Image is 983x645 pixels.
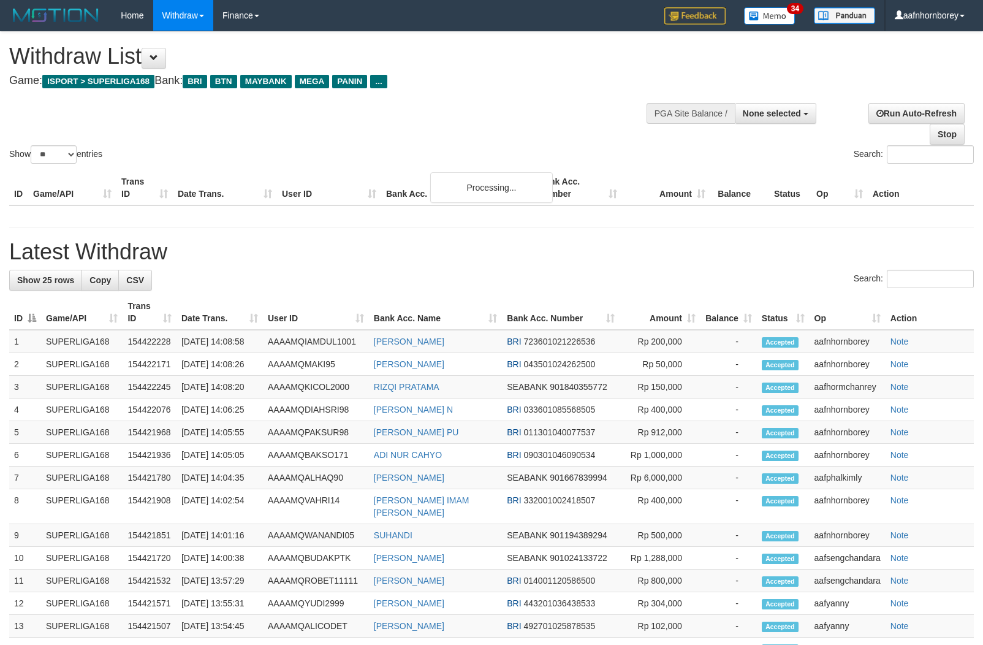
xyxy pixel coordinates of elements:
td: - [700,570,757,592]
span: Copy 043501024262500 to clipboard [524,359,596,369]
a: [PERSON_NAME] IMAM [PERSON_NAME] [374,495,469,517]
td: 154421532 [123,570,176,592]
td: 10 [9,547,41,570]
span: MEGA [295,75,330,88]
a: Note [890,450,909,460]
a: Show 25 rows [9,270,82,291]
a: [PERSON_NAME] [374,473,444,483]
td: 154422245 [123,376,176,399]
td: 154422228 [123,330,176,353]
td: - [700,421,757,444]
td: SUPERLIGA168 [41,444,123,467]
span: Copy 014001120586500 to clipboard [524,576,596,586]
td: aafyanny [810,592,886,615]
td: SUPERLIGA168 [41,547,123,570]
a: [PERSON_NAME] PU [374,427,458,437]
a: [PERSON_NAME] [374,598,444,608]
td: 154421851 [123,524,176,547]
label: Search: [854,145,974,164]
span: Copy [89,275,111,285]
td: [DATE] 14:02:54 [176,489,263,524]
span: BRI [507,495,521,505]
td: SUPERLIGA168 [41,399,123,421]
th: Op: activate to sort column ascending [810,295,886,330]
td: - [700,444,757,467]
th: Bank Acc. Number: activate to sort column ascending [502,295,620,330]
h4: Game: Bank: [9,75,643,87]
a: CSV [118,270,152,291]
span: BTN [210,75,237,88]
td: 154421968 [123,421,176,444]
th: Bank Acc. Name: activate to sort column ascending [369,295,502,330]
td: SUPERLIGA168 [41,524,123,547]
td: SUPERLIGA168 [41,376,123,399]
td: AAAAMQKICOL2000 [263,376,369,399]
span: None selected [743,109,801,118]
span: BRI [183,75,207,88]
span: BRI [507,621,521,631]
img: MOTION_logo.png [9,6,102,25]
td: Rp 102,000 [620,615,700,638]
span: BRI [507,576,521,586]
span: Accepted [762,531,799,541]
th: Game/API [28,170,116,205]
td: aafhormchanrey [810,376,886,399]
td: SUPERLIGA168 [41,421,123,444]
td: 9 [9,524,41,547]
td: SUPERLIGA168 [41,615,123,638]
span: Copy 443201036438533 to clipboard [524,598,596,608]
td: AAAAMQBAKSO171 [263,444,369,467]
td: aafphalkimly [810,467,886,489]
td: - [700,489,757,524]
td: 5 [9,421,41,444]
td: 154422076 [123,399,176,421]
td: Rp 400,000 [620,489,700,524]
td: Rp 200,000 [620,330,700,353]
img: panduan.png [814,7,875,24]
a: [PERSON_NAME] [374,337,444,346]
span: 34 [787,3,803,14]
td: [DATE] 14:08:20 [176,376,263,399]
th: Date Trans.: activate to sort column ascending [176,295,263,330]
td: Rp 912,000 [620,421,700,444]
td: AAAAMQROBET11111 [263,570,369,592]
td: [DATE] 14:04:35 [176,467,263,489]
th: ID: activate to sort column descending [9,295,41,330]
th: Amount: activate to sort column ascending [620,295,700,330]
h1: Withdraw List [9,44,643,69]
span: PANIN [332,75,367,88]
td: Rp 400,000 [620,399,700,421]
span: Copy 723601021226536 to clipboard [524,337,596,346]
a: Note [890,553,909,563]
td: aafnhornborey [810,330,886,353]
a: RIZQI PRATAMA [374,382,439,392]
a: Note [890,427,909,437]
a: Note [890,473,909,483]
img: Button%20Memo.svg [744,7,795,25]
a: [PERSON_NAME] [374,621,444,631]
a: Note [890,495,909,505]
td: AAAAMQBUDAKPTK [263,547,369,570]
td: aafyanny [810,615,886,638]
td: AAAAMQIAMDUL1001 [263,330,369,353]
a: Note [890,598,909,608]
th: Balance [710,170,769,205]
td: [DATE] 14:08:58 [176,330,263,353]
th: Op [811,170,868,205]
td: AAAAMQWANANDI05 [263,524,369,547]
td: SUPERLIGA168 [41,570,123,592]
td: aafnhornborey [810,524,886,547]
td: 1 [9,330,41,353]
div: PGA Site Balance / [647,103,735,124]
input: Search: [887,270,974,288]
td: AAAAMQALICODET [263,615,369,638]
td: - [700,353,757,376]
td: 7 [9,467,41,489]
span: Copy 901667839994 to clipboard [550,473,607,483]
label: Show entries [9,145,102,164]
td: [DATE] 13:57:29 [176,570,263,592]
span: Copy 011301040077537 to clipboard [524,427,596,437]
th: Trans ID [116,170,173,205]
span: ... [370,75,387,88]
span: Copy 332001002418507 to clipboard [524,495,596,505]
